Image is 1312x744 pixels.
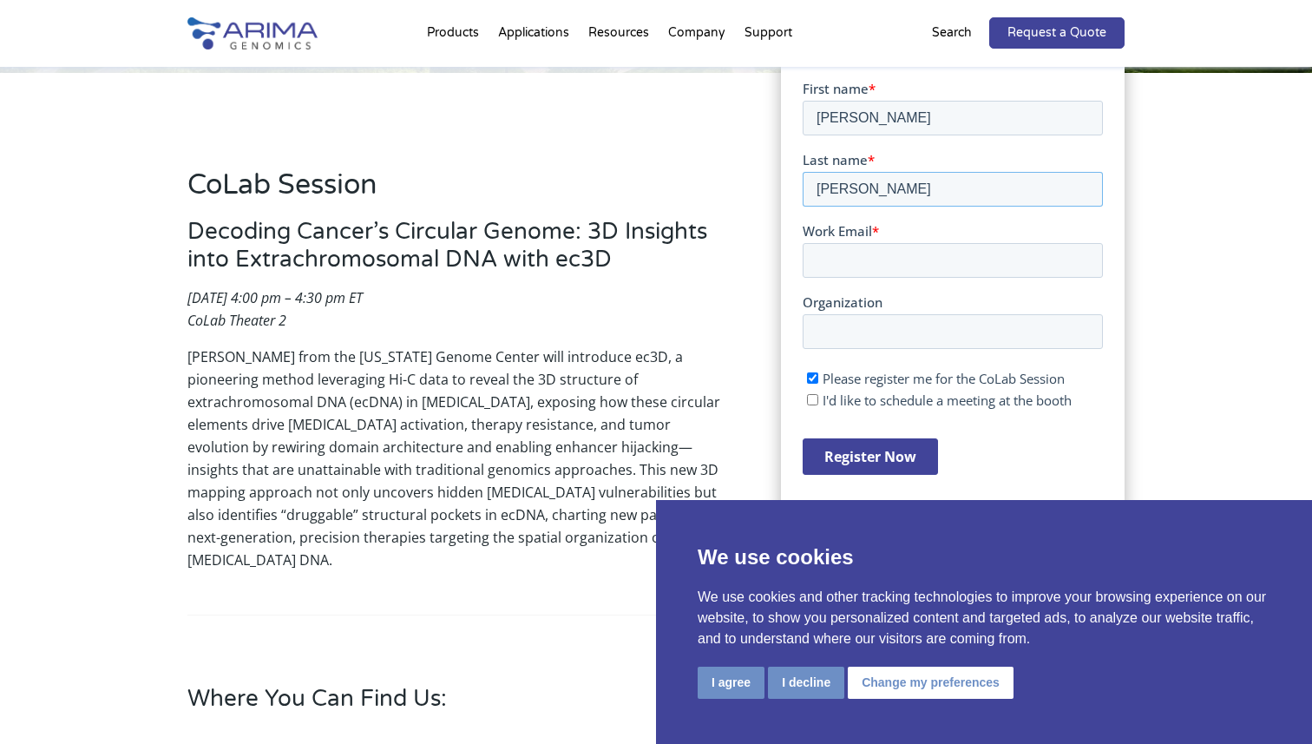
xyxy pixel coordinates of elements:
iframe: Form 0 [803,80,1103,491]
p: We use cookies [698,542,1270,573]
p: [PERSON_NAME] from the [US_STATE] Genome Center will introduce ec3D, a pioneering method leveragi... [187,346,729,571]
em: CoLab Theater 2 [187,311,286,330]
a: Request a Quote [989,17,1125,49]
p: We use cookies and other tracking technologies to improve your browsing experience on our website... [698,587,1270,649]
em: [DATE] 4:00 pm – 4:30 pm ET [187,288,363,307]
button: I agree [698,667,764,699]
p: Search [932,22,972,44]
h2: CoLab Session [187,166,729,218]
button: I decline [768,667,844,699]
h3: Where You Can Find Us: [187,685,729,726]
button: Change my preferences [848,667,1014,699]
h3: Decoding Cancer’s Circular Genome: 3D Insights into Extrachromosomal DNA with ec3D [187,218,729,286]
img: Arima-Genomics-logo [187,17,318,49]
